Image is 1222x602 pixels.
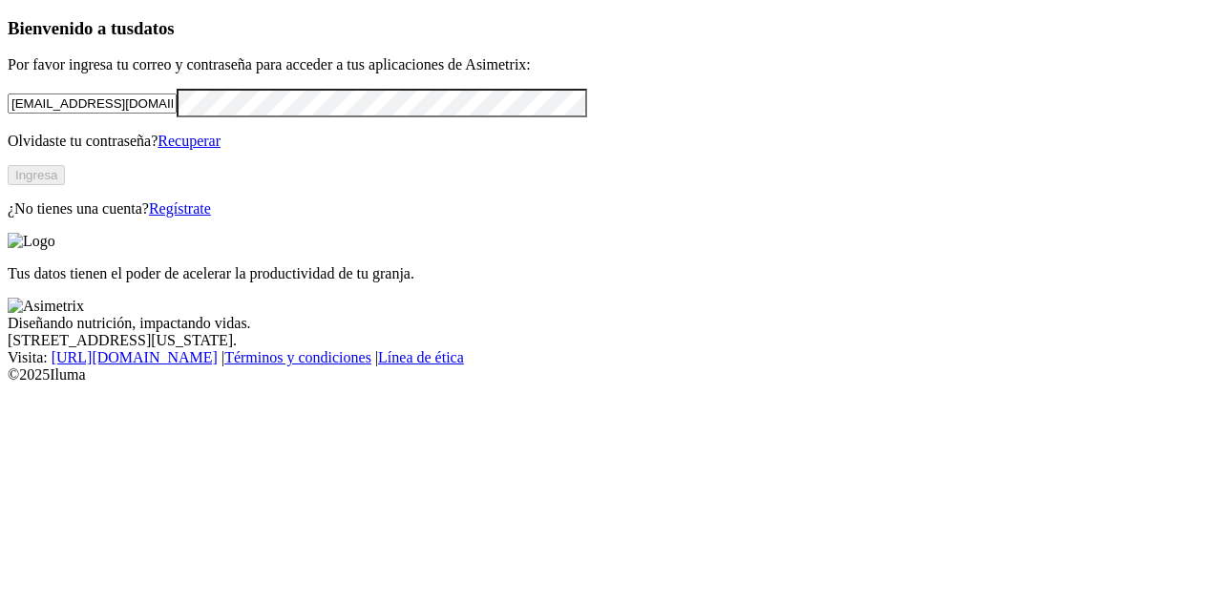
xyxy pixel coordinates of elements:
[8,18,1214,39] h3: Bienvenido a tus
[8,315,1214,332] div: Diseñando nutrición, impactando vidas.
[8,200,1214,218] p: ¿No tienes una cuenta?
[8,332,1214,349] div: [STREET_ADDRESS][US_STATE].
[8,165,65,185] button: Ingresa
[8,349,1214,366] div: Visita : | |
[8,366,1214,384] div: © 2025 Iluma
[8,298,84,315] img: Asimetrix
[8,265,1214,282] p: Tus datos tienen el poder de acelerar la productividad de tu granja.
[8,93,177,114] input: Tu correo
[149,200,211,217] a: Regístrate
[224,349,371,365] a: Términos y condiciones
[8,133,1214,150] p: Olvidaste tu contraseña?
[134,18,175,38] span: datos
[378,349,464,365] a: Línea de ética
[52,349,218,365] a: [URL][DOMAIN_NAME]
[8,56,1214,73] p: Por favor ingresa tu correo y contraseña para acceder a tus aplicaciones de Asimetrix:
[8,233,55,250] img: Logo
[158,133,221,149] a: Recuperar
